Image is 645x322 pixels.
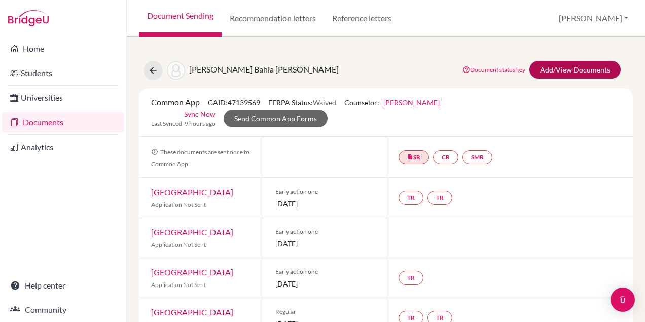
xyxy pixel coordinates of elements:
[399,191,423,205] a: TR
[2,137,124,157] a: Analytics
[427,191,452,205] a: TR
[151,201,206,208] span: Application Not Sent
[151,281,206,289] span: Application Not Sent
[275,187,374,196] span: Early action one
[2,275,124,296] a: Help center
[151,267,233,277] a: [GEOGRAPHIC_DATA]
[462,150,492,164] a: SMR
[275,198,374,209] span: [DATE]
[399,150,429,164] a: insert_drive_fileSR
[224,110,328,127] a: Send Common App Forms
[2,112,124,132] a: Documents
[8,10,49,26] img: Bridge-U
[151,227,233,237] a: [GEOGRAPHIC_DATA]
[2,300,124,320] a: Community
[151,119,216,128] span: Last Synced: 9 hours ago
[275,238,374,249] span: [DATE]
[383,98,440,107] a: [PERSON_NAME]
[554,9,633,28] button: [PERSON_NAME]
[151,148,249,168] span: These documents are sent once to Common App
[275,307,374,316] span: Regular
[151,97,200,107] span: Common App
[2,88,124,108] a: Universities
[529,61,621,79] a: Add/View Documents
[151,241,206,248] span: Application Not Sent
[407,154,413,160] i: insert_drive_file
[275,267,374,276] span: Early action one
[433,150,458,164] a: CR
[462,66,525,74] a: Document status key
[151,187,233,197] a: [GEOGRAPHIC_DATA]
[2,63,124,83] a: Students
[151,307,233,317] a: [GEOGRAPHIC_DATA]
[399,271,423,285] a: TR
[313,98,336,107] span: Waived
[2,39,124,59] a: Home
[268,98,336,107] span: FERPA Status:
[611,288,635,312] div: Open Intercom Messenger
[275,227,374,236] span: Early action one
[344,98,440,107] span: Counselor:
[275,278,374,289] span: [DATE]
[208,98,260,107] span: CAID: 47139569
[189,64,339,74] span: [PERSON_NAME] Bahia [PERSON_NAME]
[184,109,216,119] a: Sync Now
